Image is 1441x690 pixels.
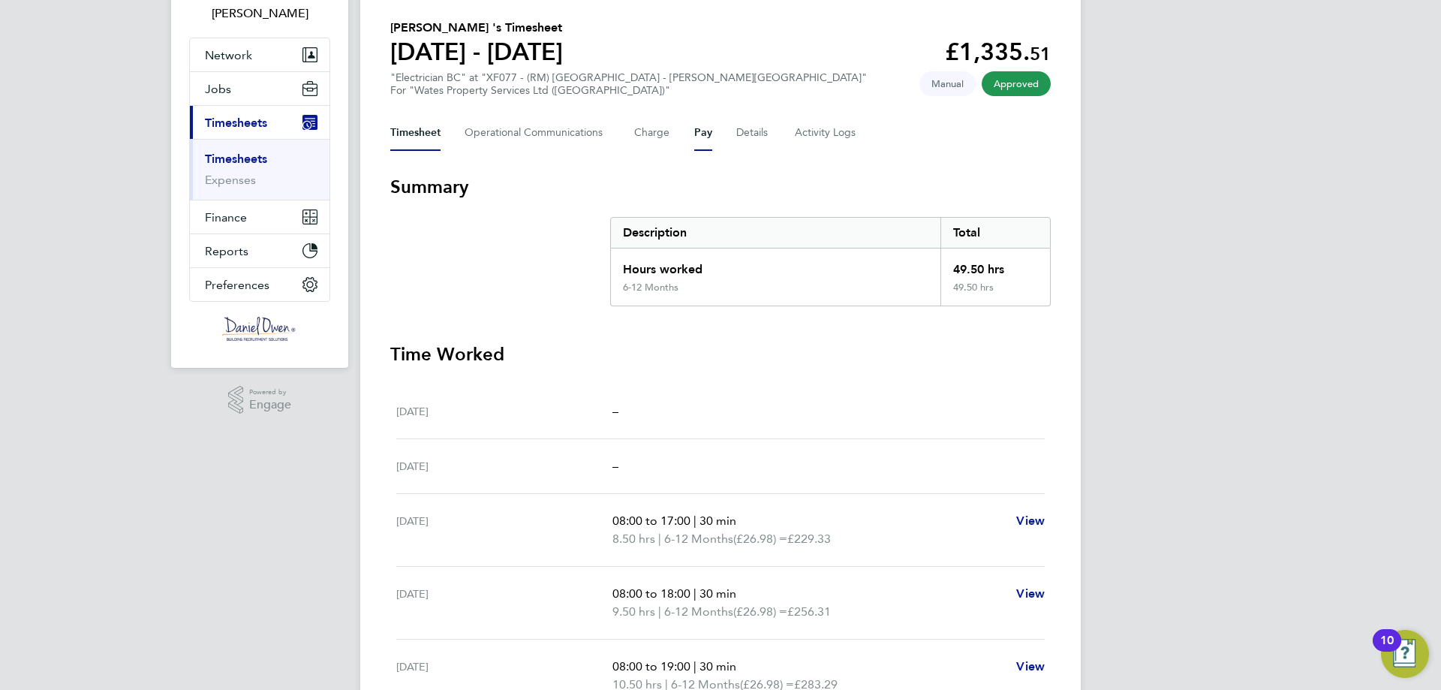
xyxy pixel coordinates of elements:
button: Charge [634,115,670,151]
a: Go to home page [189,317,330,341]
span: 30 min [699,659,736,673]
span: | [693,659,696,673]
span: View [1016,659,1045,673]
span: Amy Garcia [189,5,330,23]
div: [DATE] [396,402,612,420]
span: Preferences [205,278,269,292]
span: (£26.98) = [733,604,787,619]
h3: Summary [390,175,1051,199]
span: Finance [205,210,247,224]
span: – [612,404,618,418]
span: | [658,604,661,619]
span: 08:00 to 18:00 [612,586,690,601]
span: 30 min [699,514,736,528]
button: Jobs [190,72,329,105]
span: View [1016,514,1045,528]
a: Powered byEngage [228,386,292,414]
div: Hours worked [611,249,940,282]
a: View [1016,658,1045,676]
span: This timesheet was manually created. [919,71,976,96]
span: 9.50 hrs [612,604,655,619]
span: | [658,532,661,546]
span: 30 min [699,586,736,601]
button: Open Resource Center, 10 new notifications [1381,630,1429,678]
span: 8.50 hrs [612,532,655,546]
span: 6-12 Months [664,530,733,548]
span: Timesheets [205,116,267,130]
span: Reports [205,244,248,258]
a: Timesheets [205,152,267,166]
div: [DATE] [396,585,612,621]
button: Preferences [190,268,329,301]
h3: Time Worked [390,342,1051,366]
div: Summary [610,217,1051,306]
div: For "Wates Property Services Ltd ([GEOGRAPHIC_DATA])" [390,84,867,97]
span: 08:00 to 19:00 [612,659,690,673]
span: (£26.98) = [733,532,787,546]
span: This timesheet has been approved. [982,71,1051,96]
button: Reports [190,234,329,267]
button: Timesheet [390,115,441,151]
button: Operational Communications [465,115,610,151]
span: £229.33 [787,532,831,546]
div: [DATE] [396,457,612,475]
span: Engage [249,399,291,411]
h2: [PERSON_NAME] 's Timesheet [390,19,563,37]
div: 49.50 hrs [940,282,1050,306]
div: Timesheets [190,139,329,200]
button: Details [736,115,771,151]
div: 6-12 Months [623,282,678,294]
span: Jobs [205,82,231,96]
div: [DATE] [396,512,612,548]
div: "Electrician BC" at "XF077 - (RM) [GEOGRAPHIC_DATA] - [PERSON_NAME][GEOGRAPHIC_DATA]" [390,71,867,97]
a: View [1016,512,1045,530]
div: Description [611,218,940,248]
button: Activity Logs [795,115,858,151]
span: – [612,459,618,473]
span: Powered by [249,386,291,399]
img: danielowen-logo-retina.png [222,317,297,341]
span: £256.31 [787,604,831,619]
button: Timesheets [190,106,329,139]
a: View [1016,585,1045,603]
app-decimal: £1,335. [945,38,1051,66]
span: View [1016,586,1045,601]
span: 08:00 to 17:00 [612,514,690,528]
button: Network [190,38,329,71]
a: Expenses [205,173,256,187]
span: | [693,586,696,601]
div: 49.50 hrs [940,249,1050,282]
button: Pay [694,115,712,151]
span: | [693,514,696,528]
button: Finance [190,200,329,234]
span: Network [205,48,252,62]
span: 6-12 Months [664,603,733,621]
span: 51 [1030,43,1051,65]
div: Total [940,218,1050,248]
div: 10 [1380,640,1394,660]
h1: [DATE] - [DATE] [390,37,563,67]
